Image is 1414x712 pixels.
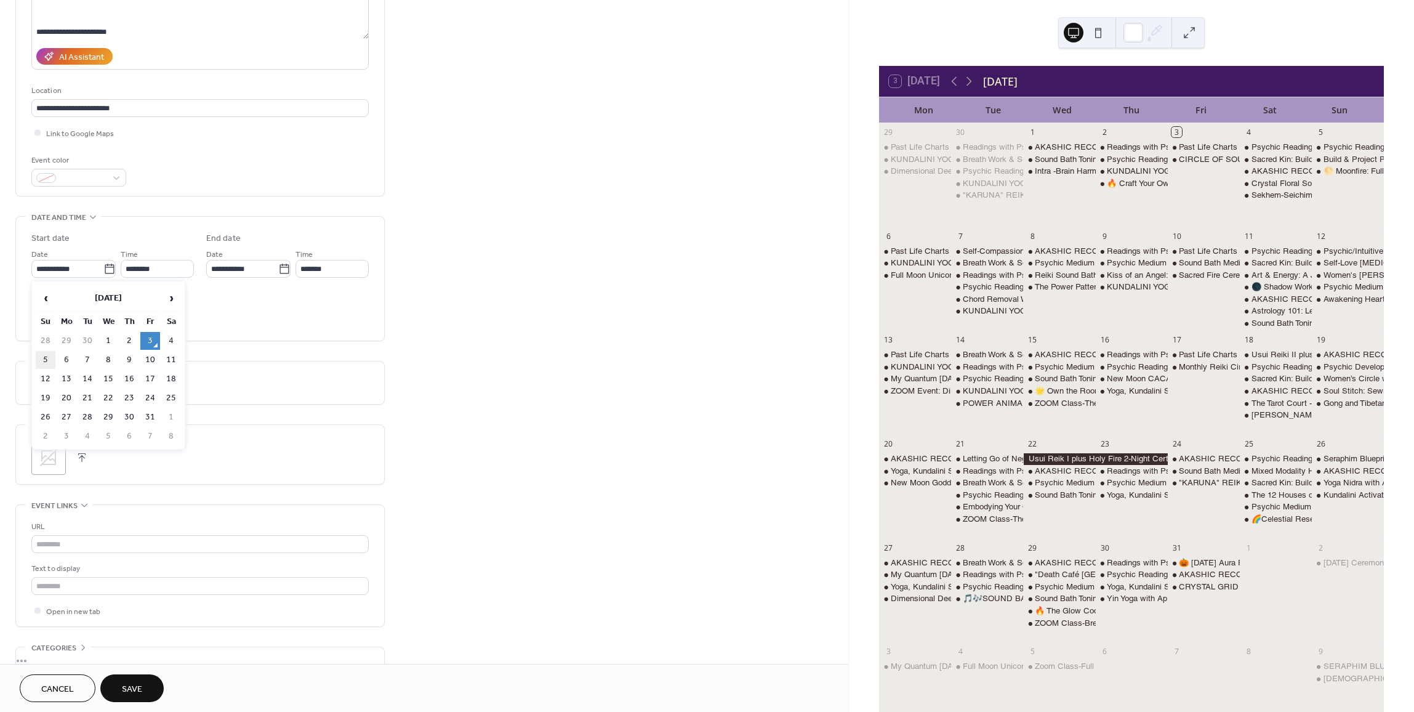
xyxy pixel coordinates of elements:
[161,389,181,407] td: 25
[1096,166,1168,177] div: KUNDALINI YOGA
[36,286,55,310] span: ‹
[206,248,223,261] span: Date
[1312,453,1384,464] div: Seraphim Blueprint Level 3 with Sean
[1023,386,1095,397] div: 🌟 Own the Room Curated Presence & Influence with Matthew Boyd C.Ht
[963,349,1186,360] div: Breath Work & Sound Bath Meditation with [PERSON_NAME]
[1251,178,1388,189] div: Crystal Floral Sound Bath w/ Elowynn
[1179,142,1397,153] div: Past Life Charts or Oracle Readings with [PERSON_NAME]
[1312,281,1384,293] div: Psychic Medium Floor Day with Crista
[1240,453,1312,464] div: Psychic Readings Floor Day with Gayla!!
[1035,362,1243,373] div: Psychic Medium Floor Day with [DEMOGRAPHIC_DATA]
[36,389,55,407] td: 19
[78,408,97,426] td: 28
[951,349,1023,360] div: Breath Work & Sound Bath Meditation with Karen
[1168,466,1240,477] div: Sound Bath Meditation! with Kelli
[879,246,951,257] div: Past Life Charts or Oracle Readings with April Azzolino
[1171,231,1182,241] div: 10
[1096,154,1168,165] div: Psychic Readings Floor Day with Gayla!!
[1240,294,1312,305] div: AKASHIC RECORDS READING with Valeri (& Other Psychic Services)
[140,332,160,350] td: 3
[1099,127,1110,137] div: 2
[879,257,951,269] div: KUNDALINI YOGA
[1312,398,1384,409] div: Gong and Tibetan Sound Bowls Bath: Heart Chakra Cleanse
[891,466,1005,477] div: Yoga, Kundalini Sacred Flow ✨
[1027,231,1038,241] div: 8
[1023,362,1095,373] div: Psychic Medium Floor Day with Crista
[1240,190,1312,201] div: Sekhem-Seichim-Reiki Healing Circle with Sean
[951,190,1023,201] div: "KARUNA" REIKI DRUMMING CIRCLE and Chants with Holy Fire with Debbie
[963,190,1327,201] div: "KARUNA" REIKI DRUMMING CIRCLE and Chants with [MEDICAL_DATA] with [PERSON_NAME]
[121,248,138,261] span: Time
[1240,410,1312,421] div: Don Jose Ruiz presents The House of the Art of Dreams Summer–Fall 2025 Tour
[36,408,55,426] td: 26
[955,231,966,241] div: 7
[1099,335,1110,346] div: 16
[1312,166,1384,177] div: 🌕 Moonfire: Full Moon Ritual & Meditation with Elowynn
[1096,178,1168,189] div: 🔥 Craft Your Own Intention Candle A Cozy, Witchy Candle-Making Workshop with Ellowynn
[98,370,118,388] td: 15
[1096,270,1168,281] div: Kiss of an Angel: Archangel Tzaphkiel Meditation Experience with Crista
[1107,257,1315,269] div: Psychic Medium Floor Day with [DEMOGRAPHIC_DATA]
[879,154,951,165] div: KUNDALINI YOGA
[161,332,181,350] td: 4
[883,127,894,137] div: 29
[955,127,966,137] div: 30
[1035,386,1366,397] div: 🌟 Own the Room Curated Presence & Influence with [PERSON_NAME][DOMAIN_NAME]
[1240,318,1312,329] div: Sound Bath Toning Meditation with Singing Bowls & Channeled Light Language & Song
[879,166,951,177] div: Dimensional Deep Dive with the Council -CHANNELING with Karen
[1096,349,1168,360] div: Readings with Psychic Medium Ashley Jodra
[1107,154,1303,165] div: Psychic Readings Floor Day with [PERSON_NAME]!!
[295,248,313,261] span: Time
[951,270,1023,281] div: Readings with Psychic Medium Ashley Jodra
[31,84,366,97] div: Location
[31,211,86,224] span: Date and time
[891,453,1201,464] div: AKASHIC RECORDS READING with [PERSON_NAME] (& Other Psychic Services)
[1107,246,1291,257] div: Readings with Psychic Medium [PERSON_NAME]
[891,373,1224,384] div: My Quantum [DATE]- Raising your Consciousness- 3-Day Workshop with [PERSON_NAME]
[1240,362,1312,373] div: Psychic Readings Floor Day with Gayla!!
[1023,246,1095,257] div: AKASHIC RECORDS READING with Valeri (& Other Psychic Services)
[951,166,1023,177] div: Psychic Readings Floor Day with Gayla!!
[1240,466,1312,477] div: Mixed Modality Healing Circle with Valeri & June
[1240,246,1312,257] div: Psychic Readings Floor Day with Gayla!!
[1312,349,1384,360] div: AKASHIC RECORDS READING with Valeri (& Other Psychic Services)
[1096,373,1168,384] div: New Moon CACAO Ceremony & Drumming Circle with Gayla
[963,270,1147,281] div: Readings with Psychic Medium [PERSON_NAME]
[59,51,104,64] div: AI Assistant
[958,97,1028,123] div: Tue
[57,370,76,388] td: 13
[963,294,1144,305] div: Chord Removal Workshop with [PERSON_NAME]
[1099,439,1110,450] div: 23
[140,389,160,407] td: 24
[1099,231,1110,241] div: 9
[1107,281,1176,293] div: KUNDALINI YOGA
[119,427,139,445] td: 6
[36,427,55,445] td: 2
[879,453,951,464] div: AKASHIC RECORDS READING with Valeri (& Other Psychic Services)
[963,142,1147,153] div: Readings with Psychic Medium [PERSON_NAME]
[879,349,951,360] div: Past Life Charts or Oracle Readings with April Azzolino
[1035,466,1345,477] div: AKASHIC RECORDS READING with [PERSON_NAME] (& Other Psychic Services)
[879,477,951,488] div: New Moon Goddess Activation Meditation With Goddess Nyx : with Leeza
[1240,257,1312,269] div: Sacred Kin: Building Ancestral Veneration Workshop with Elowynn
[879,142,951,153] div: Past Life Charts or Oracle Readings with April Azzolino
[1107,270,1412,281] div: Kiss of an Angel: Archangel Tzaphkiel Meditation Experience with [PERSON_NAME]
[1035,270,1186,281] div: Reiki Sound Bath with [PERSON_NAME]
[1240,281,1312,293] div: 🌑 Shadow Work: Healing the Wounds of the Soul with Shay
[1304,97,1374,123] div: Sun
[951,178,1023,189] div: KUNDALINI YOGA
[951,477,1023,488] div: Breath Work & Sound Bath Meditation with Karen
[1168,246,1240,257] div: Past Life Charts or Oracle Readings with April Azzolino
[161,408,181,426] td: 1
[57,285,160,312] th: [DATE]
[1240,305,1312,317] div: Astrology 101: Learning Your Sun Sign with Leeza
[57,332,76,350] td: 29
[119,389,139,407] td: 23
[119,408,139,426] td: 30
[1096,362,1168,373] div: Psychic Readings Floor Day with Gayla!!
[963,373,1159,384] div: Psychic Readings Floor Day with [PERSON_NAME]!!
[1312,257,1384,269] div: Self-Love Lymphatic Drainage with April
[963,154,1186,165] div: Breath Work & Sound Bath Meditation with [PERSON_NAME]
[951,257,1023,269] div: Breath Work & Sound Bath Meditation with Karen
[963,398,1274,409] div: POWER ANIMAL Spirits: A [DEMOGRAPHIC_DATA] Journey with [PERSON_NAME]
